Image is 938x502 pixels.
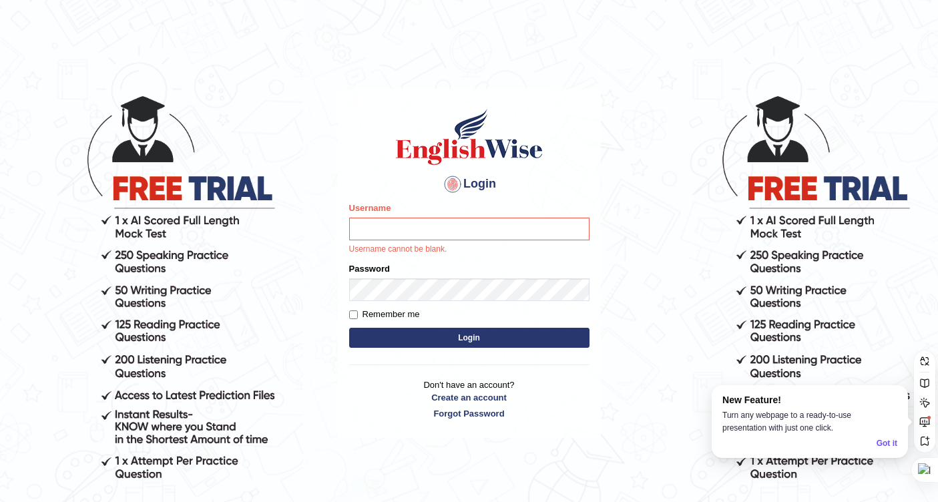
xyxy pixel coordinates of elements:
[349,391,590,404] a: Create an account
[349,244,590,256] p: Username cannot be blank.
[349,174,590,195] h4: Login
[393,107,545,167] img: Logo of English Wise sign in for intelligent practice with AI
[349,328,590,348] button: Login
[349,379,590,420] p: Don't have an account?
[349,310,358,319] input: Remember me
[349,262,390,275] label: Password
[349,407,590,420] a: Forgot Password
[349,308,420,321] label: Remember me
[349,202,391,214] label: Username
